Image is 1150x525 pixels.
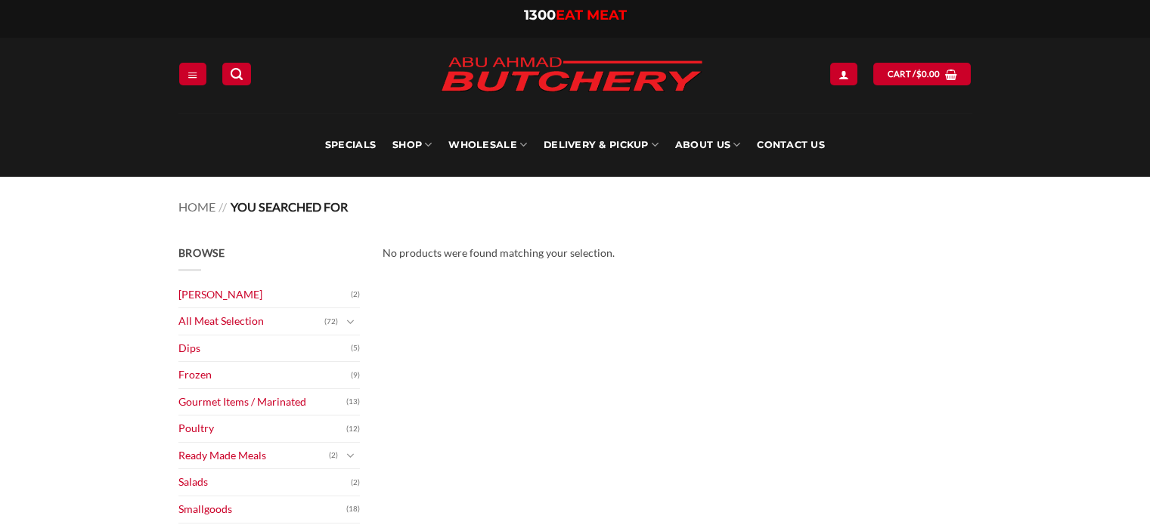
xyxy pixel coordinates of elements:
[342,313,360,330] button: Toggle
[329,444,338,467] span: (2)
[178,246,225,259] span: Browse
[178,199,215,214] a: Home
[178,282,351,308] a: [PERSON_NAME]
[178,496,346,523] a: Smallgoods
[178,335,351,362] a: Dips
[222,63,251,85] a: Search
[324,310,338,333] span: (72)
[325,113,376,177] a: Specials
[524,7,556,23] span: 1300
[178,443,329,469] a: Ready Made Meals
[231,199,348,214] span: You searched for
[916,67,922,81] span: $
[428,47,715,104] img: Abu Ahmad Butchery
[448,113,527,177] a: Wholesale
[888,67,941,81] span: Cart /
[873,63,971,85] a: View cart
[392,113,432,177] a: SHOP
[179,63,206,85] a: Menu
[346,418,360,440] span: (12)
[351,337,360,360] span: (5)
[178,415,346,442] a: Poultry
[675,113,740,177] a: About Us
[342,447,360,464] button: Toggle
[178,389,346,415] a: Gourmet Items / Marinated
[178,308,324,335] a: All Meat Selection
[524,7,627,23] a: 1300EAT MEAT
[830,63,857,85] a: Login
[383,245,972,262] div: No products were found matching your selection.
[346,391,360,413] span: (13)
[556,7,627,23] span: EAT MEAT
[351,283,360,306] span: (2)
[351,471,360,494] span: (2)
[346,498,360,520] span: (18)
[219,199,227,214] span: //
[178,469,351,496] a: Salads
[916,69,941,79] bdi: 0.00
[351,364,360,387] span: (9)
[757,113,825,177] a: Contact Us
[544,113,659,177] a: Delivery & Pickup
[178,362,351,388] a: Frozen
